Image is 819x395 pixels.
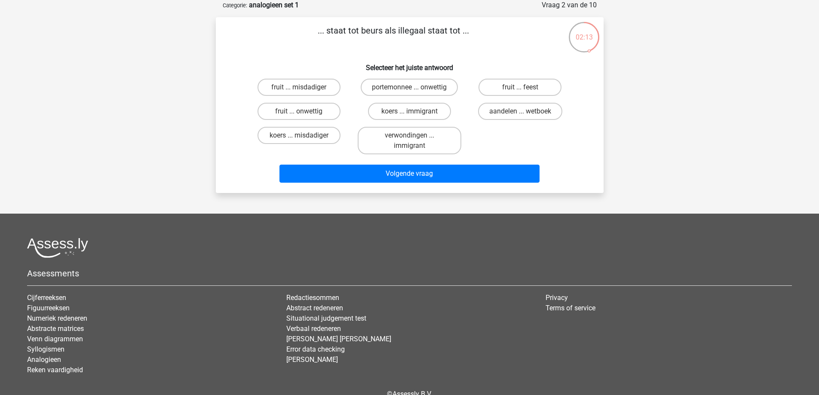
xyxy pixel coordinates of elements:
a: Numeriek redeneren [27,314,87,322]
a: Situational judgement test [286,314,366,322]
a: Venn diagrammen [27,335,83,343]
a: Terms of service [546,304,595,312]
label: koers ... immigrant [368,103,451,120]
a: Error data checking [286,345,345,353]
label: fruit ... onwettig [258,103,340,120]
label: portemonnee ... onwettig [361,79,458,96]
label: fruit ... feest [479,79,561,96]
label: verwondingen ... immigrant [358,127,461,154]
strong: analogieen set 1 [249,1,299,9]
a: Syllogismen [27,345,64,353]
a: [PERSON_NAME] [286,355,338,364]
div: 02:13 [568,21,600,43]
label: fruit ... misdadiger [258,79,340,96]
a: Figuurreeksen [27,304,70,312]
a: Analogieen [27,355,61,364]
h6: Selecteer het juiste antwoord [230,57,590,72]
a: Reken vaardigheid [27,366,83,374]
a: Verbaal redeneren [286,325,341,333]
img: Assessly logo [27,238,88,258]
a: Cijferreeksen [27,294,66,302]
a: [PERSON_NAME] [PERSON_NAME] [286,335,391,343]
small: Categorie: [223,2,247,9]
button: Volgende vraag [279,165,540,183]
a: Redactiesommen [286,294,339,302]
label: aandelen ... wetboek [478,103,562,120]
a: Abstracte matrices [27,325,84,333]
p: ... staat tot beurs als illegaal staat tot ... [230,24,558,50]
label: koers ... misdadiger [258,127,340,144]
a: Abstract redeneren [286,304,343,312]
h5: Assessments [27,268,792,279]
a: Privacy [546,294,568,302]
